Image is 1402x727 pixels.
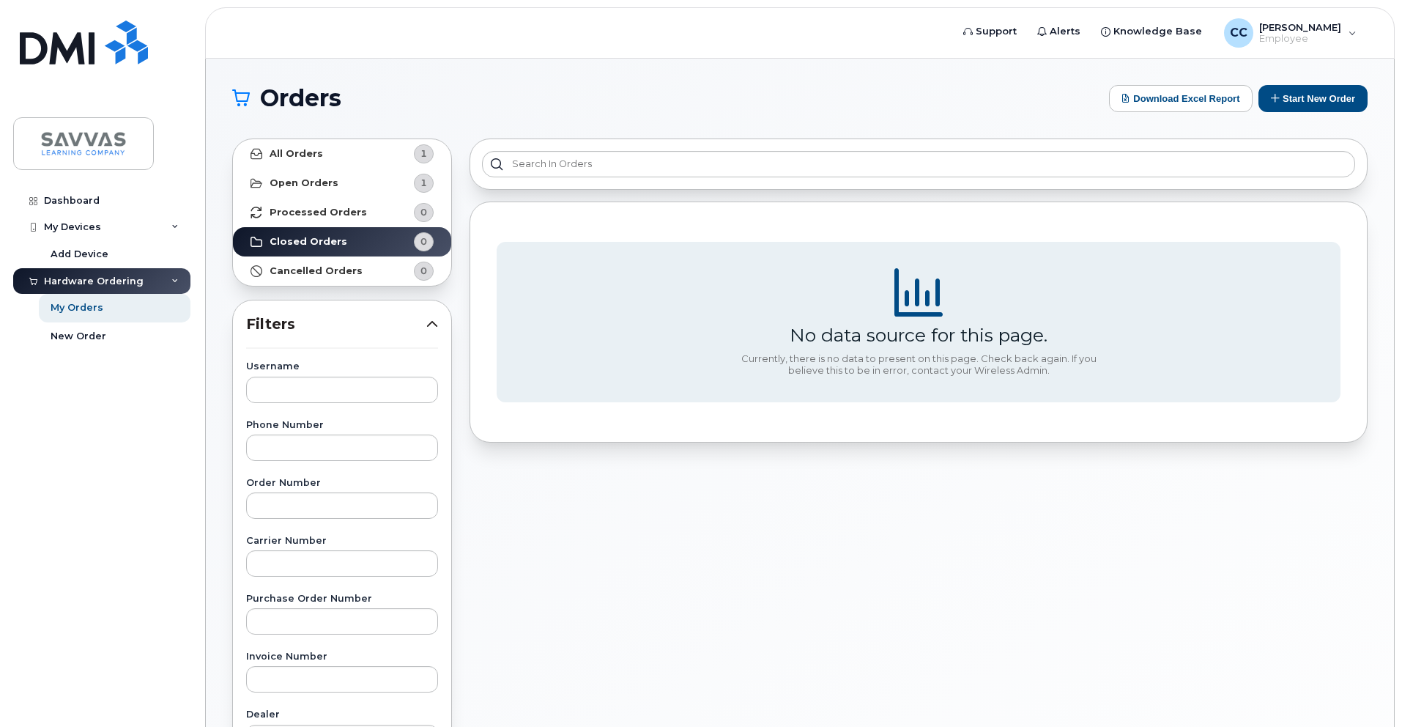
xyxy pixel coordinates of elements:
strong: Open Orders [270,177,338,189]
iframe: Messenger Launcher [1338,663,1391,716]
a: Cancelled Orders0 [233,257,451,286]
span: Filters [246,314,426,335]
a: All Orders1 [233,139,451,169]
label: Invoice Number [246,652,438,662]
span: 0 [420,264,427,278]
div: Currently, there is no data to present on this page. Check back again. If you believe this to be ... [735,353,1102,376]
span: Orders [260,87,341,109]
button: Download Excel Report [1109,85,1253,112]
strong: Processed Orders [270,207,367,218]
strong: Closed Orders [270,236,347,248]
span: 0 [420,235,427,248]
a: Closed Orders0 [233,227,451,257]
label: Dealer [246,710,438,720]
a: Open Orders1 [233,169,451,198]
label: Username [246,362,438,372]
a: Processed Orders0 [233,198,451,227]
button: Start New Order [1258,85,1368,112]
div: No data source for this page. [790,324,1047,346]
input: Search in orders [482,151,1355,177]
strong: All Orders [270,148,323,160]
label: Purchase Order Number [246,594,438,604]
label: Carrier Number [246,536,438,546]
span: 1 [420,147,427,160]
span: 0 [420,205,427,219]
span: 1 [420,176,427,190]
label: Phone Number [246,421,438,430]
label: Order Number [246,479,438,488]
strong: Cancelled Orders [270,265,363,277]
